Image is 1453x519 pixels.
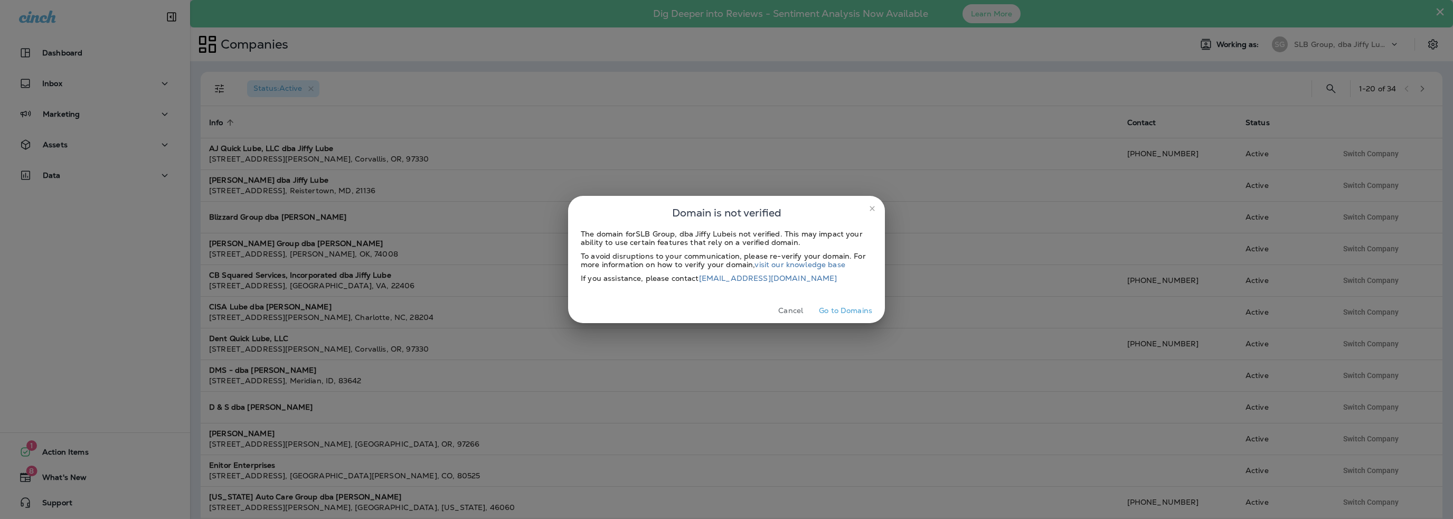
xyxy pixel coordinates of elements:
a: visit our knowledge base [754,260,845,269]
button: Go to Domains [815,303,876,319]
div: The domain for SLB Group, dba Jiffy Lube is not verified. This may impact your ability to use cer... [581,230,872,247]
span: Domain is not verified [672,204,781,221]
div: To avoid disruptions to your communication, please re-verify your domain. For more information on... [581,252,872,269]
div: If you assistance, please contact [581,274,872,282]
a: [EMAIL_ADDRESS][DOMAIN_NAME] [699,273,837,283]
button: close [864,200,881,217]
button: Cancel [771,303,810,319]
